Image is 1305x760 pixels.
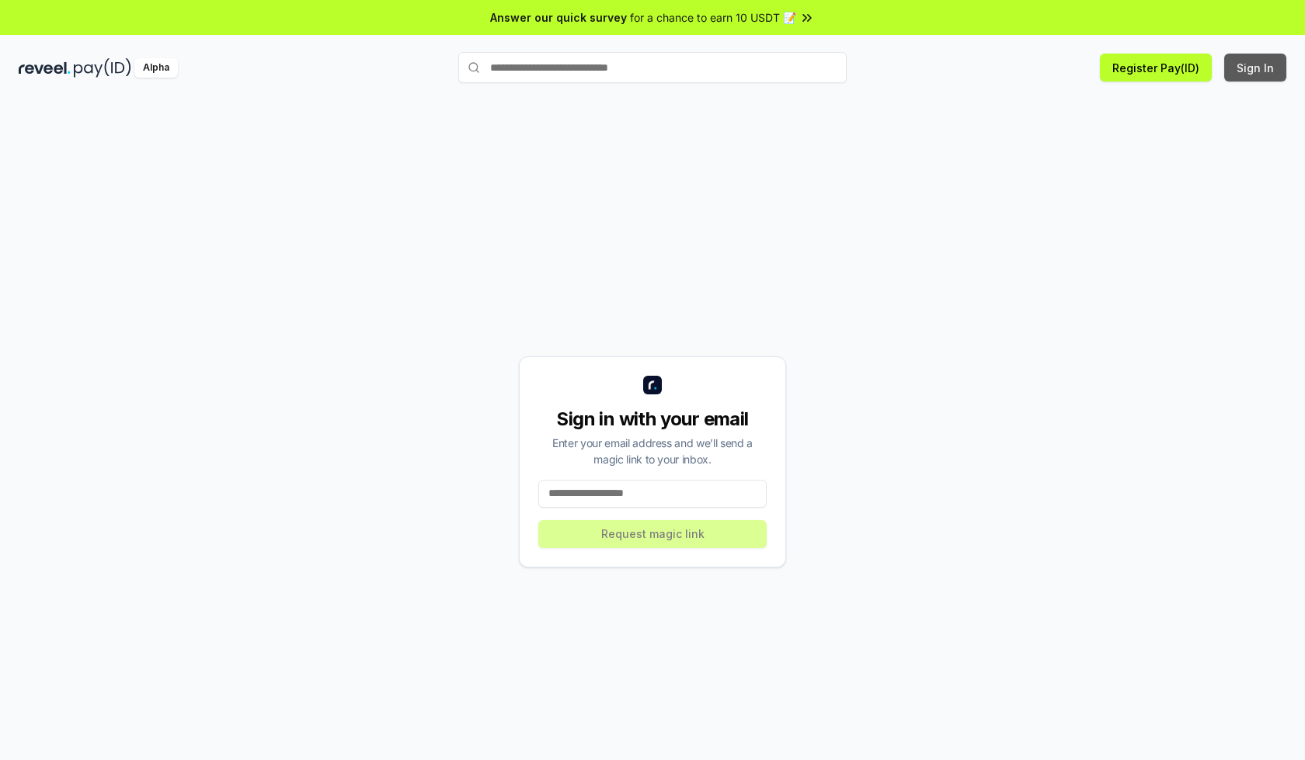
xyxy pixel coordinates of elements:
div: Sign in with your email [538,407,767,432]
img: pay_id [74,58,131,78]
span: for a chance to earn 10 USDT 📝 [630,9,796,26]
img: logo_small [643,376,662,394]
img: reveel_dark [19,58,71,78]
button: Register Pay(ID) [1100,54,1212,82]
div: Enter your email address and we’ll send a magic link to your inbox. [538,435,767,467]
button: Sign In [1224,54,1286,82]
span: Answer our quick survey [490,9,627,26]
div: Alpha [134,58,178,78]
